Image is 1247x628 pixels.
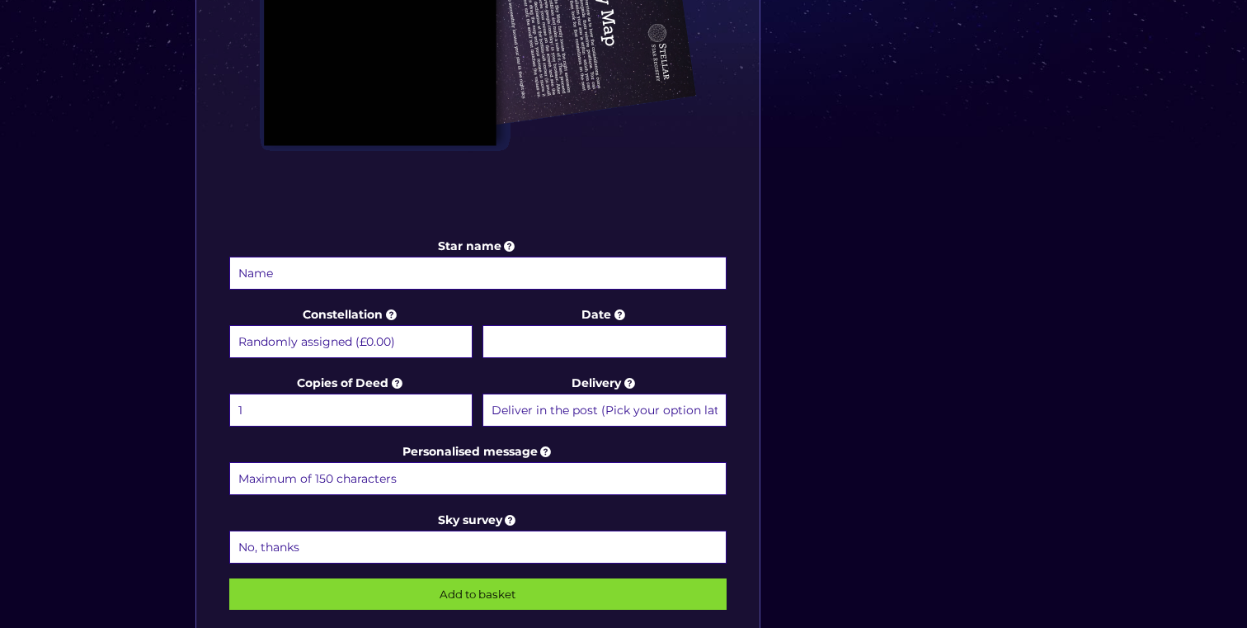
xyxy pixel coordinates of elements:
label: Constellation [229,305,473,361]
label: Delivery [482,373,726,429]
select: Constellation [229,325,473,358]
input: Date [482,325,726,358]
select: Copies of Deed [229,394,473,427]
select: Sky survey [229,531,727,564]
select: Delivery [482,394,726,427]
input: Personalised message [229,462,727,495]
label: Copies of Deed [229,373,473,429]
label: Personalised message [229,441,727,498]
input: Add to basket [229,578,727,610]
a: Sky survey [438,512,519,527]
label: Date [482,305,726,361]
label: Star name [229,236,727,292]
input: Star name [229,257,727,290]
